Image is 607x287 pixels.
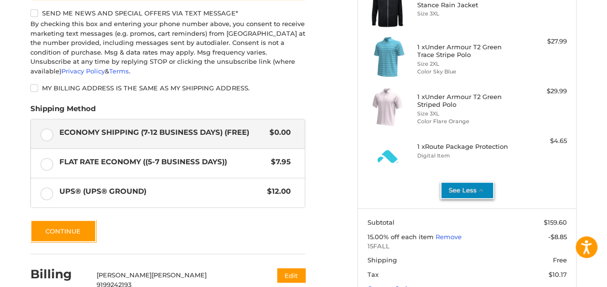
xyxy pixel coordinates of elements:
span: $0.00 [265,127,291,138]
span: 15FALL [367,242,567,251]
li: Size 3XL [417,10,515,18]
li: Size 3XL [417,110,515,118]
button: See Less [440,182,494,199]
h2: Billing [30,267,87,282]
span: [PERSON_NAME] [152,271,207,279]
span: Subtotal [367,218,395,226]
span: $10.17 [549,271,567,278]
span: UPS® (UPS® Ground) [59,186,263,197]
span: Economy Shipping (7-12 Business Days) (Free) [59,127,265,138]
li: Size 2XL [417,60,515,68]
li: Digital Item [417,152,515,160]
span: $159.60 [544,218,567,226]
span: Free [553,256,567,264]
span: $12.00 [262,186,291,197]
h4: 1 x Under Armour T2 Green Striped Polo [417,93,515,109]
legend: Shipping Method [30,103,96,119]
a: Remove [436,233,462,241]
span: -$8.85 [548,233,567,241]
label: Send me news and special offers via text message* [30,9,305,17]
li: Color Flare Orange [417,117,515,126]
div: By checking this box and entering your phone number above, you consent to receive marketing text ... [30,19,305,76]
h4: 1 x Under Armour T2 Green Trace Stripe Polo [417,43,515,59]
li: Color Sky Blue [417,68,515,76]
span: [PERSON_NAME] [97,271,152,279]
label: My billing address is the same as my shipping address. [30,84,305,92]
button: Edit [277,268,305,282]
a: Privacy Policy [61,67,105,75]
span: Tax [367,271,379,278]
div: $4.65 [517,136,566,146]
a: Terms [109,67,129,75]
div: $27.99 [517,37,566,46]
span: $7.95 [266,157,291,168]
span: Shipping [367,256,397,264]
button: Continue [30,220,96,242]
span: 15.00% off each item [367,233,436,241]
span: Flat Rate Economy ((5-7 Business Days)) [59,157,267,168]
h4: 1 x Route Package Protection [417,143,515,150]
div: $29.99 [517,86,566,96]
